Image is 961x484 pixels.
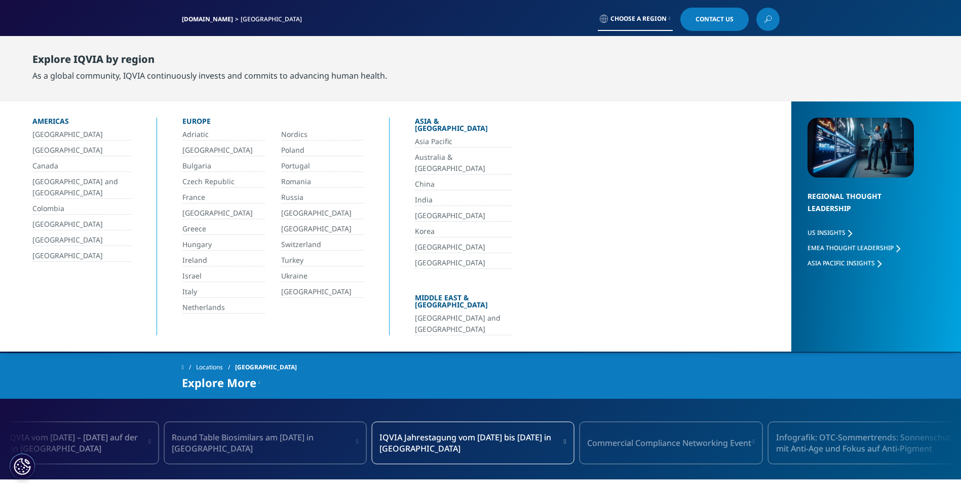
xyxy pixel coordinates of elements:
[182,286,265,298] a: Italy
[415,136,512,148] a: Asia Pacific
[808,259,875,267] span: Asia Pacific Insights
[808,190,914,227] div: Regional Thought Leadership
[281,145,364,156] a: Poland
[680,8,749,31] a: Contact Us
[415,152,512,175] a: Australia & [GEOGRAPHIC_DATA]
[579,422,762,464] a: Commercial Compliance Networking Event
[10,454,35,479] button: Cookie-Einstellungen
[281,270,364,282] a: Ukraine
[415,179,512,190] a: China
[182,239,265,251] a: Hungary
[281,192,364,203] a: Russia
[182,270,265,282] a: Israel
[281,239,364,251] a: Switzerland
[808,244,894,252] span: EMEA Thought Leadership
[32,118,131,129] div: Americas
[808,228,852,237] a: US Insights
[182,118,364,129] div: Europe
[415,313,512,335] a: [GEOGRAPHIC_DATA] and [GEOGRAPHIC_DATA]
[281,255,364,266] a: Turkey
[415,241,512,253] a: [GEOGRAPHIC_DATA]
[415,257,512,269] a: [GEOGRAPHIC_DATA]
[164,422,366,464] div: 16 / 16
[182,208,265,219] a: [GEOGRAPHIC_DATA]
[32,53,387,70] div: Explore IQVIA by region
[164,422,366,464] a: Round Table Biosimilars am [DATE] in [GEOGRAPHIC_DATA]
[182,255,265,266] a: Ireland
[32,129,131,141] a: [GEOGRAPHIC_DATA]
[808,259,881,267] a: Asia Pacific Insights
[32,160,131,172] a: Canada
[281,176,364,188] a: Romania
[241,15,306,23] div: [GEOGRAPHIC_DATA]
[182,129,265,141] a: Adriatic
[182,176,265,188] a: Czech Republic
[415,294,512,313] div: Middle East & [GEOGRAPHIC_DATA]
[415,210,512,222] a: [GEOGRAPHIC_DATA]
[172,432,355,454] span: Round Table Biosimilars am [DATE] in [GEOGRAPHIC_DATA]
[808,244,900,252] a: EMEA Thought Leadership
[281,286,364,298] a: [GEOGRAPHIC_DATA]
[235,358,297,376] span: [GEOGRAPHIC_DATA]
[281,160,364,172] a: Portugal
[579,422,762,464] div: 2 / 16
[587,437,751,448] span: Commercial Compliance Networking Event
[281,208,364,219] a: [GEOGRAPHIC_DATA]
[281,129,364,141] a: Nordics
[415,118,512,136] div: Asia & [GEOGRAPHIC_DATA]
[415,226,512,237] a: Korea
[371,422,574,464] a: IQVIA Jahrestagung vom [DATE] bis [DATE] in [GEOGRAPHIC_DATA]
[610,15,667,23] span: Choose a Region
[196,358,235,376] a: Locations
[182,223,265,235] a: Greece
[371,422,574,464] div: 1 / 16
[32,145,131,156] a: [GEOGRAPHIC_DATA]
[182,145,265,156] a: [GEOGRAPHIC_DATA]
[32,250,131,262] a: [GEOGRAPHIC_DATA]
[32,203,131,215] a: Colombia
[32,70,387,82] div: As a global community, IQVIA continuously invests and commits to advancing human health.
[32,234,131,246] a: [GEOGRAPHIC_DATA]
[182,160,265,172] a: Bulgaria
[182,302,265,314] a: Netherlands
[32,219,131,230] a: [GEOGRAPHIC_DATA]
[808,118,914,178] img: 2093_analyzing-data-using-big-screen-display-and-laptop.png
[182,376,256,389] span: Explore More
[32,176,131,199] a: [GEOGRAPHIC_DATA] and [GEOGRAPHIC_DATA]
[696,16,734,22] span: Contact Us
[281,223,364,235] a: [GEOGRAPHIC_DATA]
[182,192,265,203] a: France
[379,432,563,454] span: IQVIA Jahrestagung vom [DATE] bis [DATE] in [GEOGRAPHIC_DATA]
[267,36,780,83] nav: Primary
[415,194,512,206] a: India
[808,228,845,237] span: US Insights
[182,15,233,23] a: [DOMAIN_NAME]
